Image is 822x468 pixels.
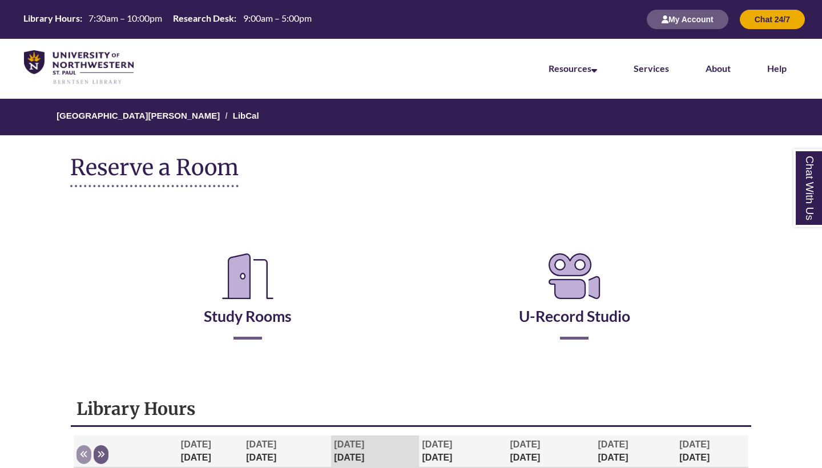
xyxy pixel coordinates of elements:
[181,439,211,449] span: [DATE]
[706,63,731,74] a: About
[19,12,316,27] a: Hours Today
[634,63,669,74] a: Services
[647,14,728,24] a: My Account
[676,435,748,468] th: [DATE]
[598,439,628,449] span: [DATE]
[19,12,316,26] table: Hours Today
[94,445,108,464] button: Next week
[246,439,276,449] span: [DATE]
[178,435,243,468] th: [DATE]
[70,155,239,187] h1: Reserve a Room
[595,435,676,468] th: [DATE]
[76,398,746,419] h1: Library Hours
[233,111,259,120] a: LibCal
[204,279,292,325] a: Study Rooms
[740,14,805,24] a: Chat 24/7
[88,13,162,23] span: 7:30am – 10:00pm
[549,63,597,74] a: Resources
[76,445,91,464] button: Previous week
[70,99,752,135] nav: Breadcrumb
[168,12,238,25] th: Research Desk:
[24,50,134,85] img: UNWSP Library Logo
[510,439,540,449] span: [DATE]
[679,439,710,449] span: [DATE]
[70,216,752,373] div: Reserve a Room
[507,435,595,468] th: [DATE]
[243,435,331,468] th: [DATE]
[334,439,364,449] span: [DATE]
[519,279,630,325] a: U-Record Studio
[19,12,84,25] th: Library Hours:
[647,10,728,29] button: My Account
[422,439,452,449] span: [DATE]
[57,111,220,120] a: [GEOGRAPHIC_DATA][PERSON_NAME]
[767,63,787,74] a: Help
[243,13,312,23] span: 9:00am – 5:00pm
[740,10,805,29] button: Chat 24/7
[331,435,419,468] th: [DATE]
[419,435,507,468] th: [DATE]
